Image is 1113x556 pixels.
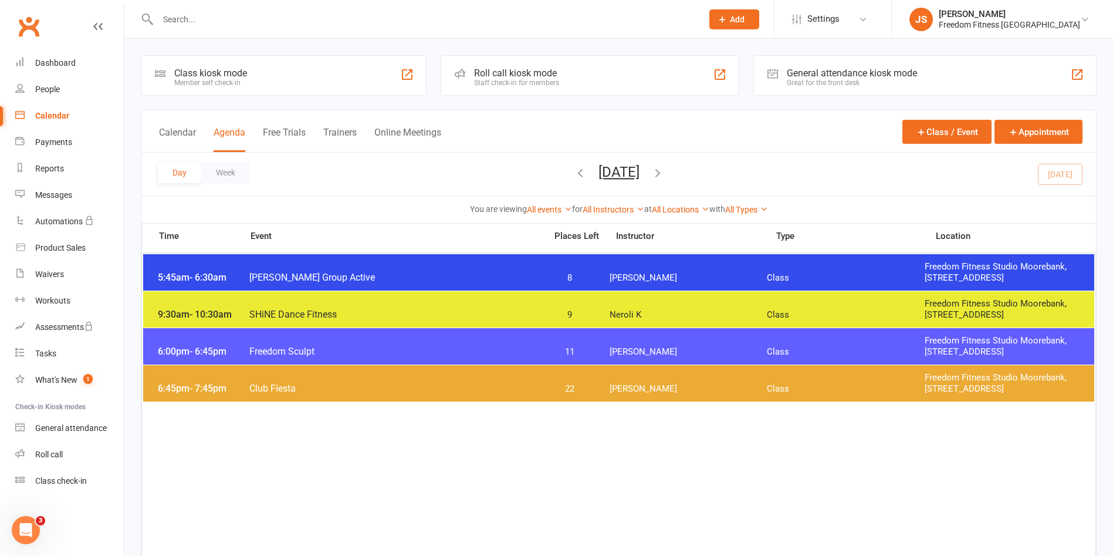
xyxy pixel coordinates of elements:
div: People [35,85,60,94]
strong: with [709,204,725,214]
div: Roll call [35,450,63,459]
a: Reports [15,156,124,182]
span: Freedom Fitness Studio Moorebank, [STREET_ADDRESS] [925,372,1082,395]
a: Clubworx [14,12,43,41]
span: Class [767,309,925,321]
span: Club Fiesta [249,383,539,394]
button: [DATE] [598,164,640,180]
input: Search... [154,11,694,28]
span: 6:45pm [155,383,249,394]
a: What's New1 [15,367,124,393]
div: JS [909,8,933,31]
span: Add [730,15,745,24]
div: [PERSON_NAME] [939,9,1080,19]
div: Dashboard [35,58,76,68]
span: [PERSON_NAME] [610,346,767,358]
div: Class check-in [35,476,87,486]
a: Assessments [15,314,124,341]
span: Freedom Fitness Studio Moorebank, [STREET_ADDRESS] [925,335,1082,358]
span: 9:30am [155,309,249,320]
a: Roll call [15,442,124,468]
span: Instructor [616,232,776,241]
a: Tasks [15,341,124,367]
span: - 6:45pm [190,346,226,357]
div: Product Sales [35,243,86,252]
a: All Instructors [583,205,644,214]
div: Tasks [35,349,56,358]
span: Class [767,272,925,284]
a: All Locations [652,205,709,214]
div: Payments [35,137,72,147]
div: Assessments [35,322,93,332]
span: Time [156,231,250,245]
span: Type [776,232,936,241]
div: Waivers [35,269,64,279]
a: Automations [15,208,124,235]
span: Neroli K [610,309,767,321]
a: Payments [15,129,124,156]
span: [PERSON_NAME] [610,383,767,395]
span: 3 [36,516,45,525]
div: Roll call kiosk mode [474,68,559,79]
span: 9 [539,309,601,321]
button: Online Meetings [374,127,441,152]
strong: for [572,204,583,214]
div: Staff check-in for members [474,79,559,87]
button: Week [201,162,250,183]
iframe: Intercom live chat [12,516,40,544]
div: Workouts [35,296,70,305]
button: Free Trials [263,127,306,152]
strong: You are viewing [470,204,527,214]
div: Great for the front desk [787,79,917,87]
a: Workouts [15,288,124,314]
div: What's New [35,375,77,385]
span: Freedom Sculpt [249,346,539,357]
a: Calendar [15,103,124,129]
span: - 6:30am [190,272,226,283]
a: Messages [15,182,124,208]
span: 5:45am [155,272,249,283]
div: Automations [35,217,83,226]
span: 11 [539,346,601,358]
div: General attendance [35,423,107,433]
a: Class kiosk mode [15,468,124,494]
button: Day [158,162,201,183]
span: Class [767,346,925,358]
div: Class kiosk mode [174,68,247,79]
a: Dashboard [15,50,124,76]
span: Freedom Fitness Studio Moorebank, [STREET_ADDRESS] [925,261,1082,284]
span: Location [936,232,1095,241]
a: People [15,76,124,103]
a: Waivers [15,261,124,288]
button: Calendar [159,127,196,152]
span: Settings [807,6,840,32]
span: 22 [539,383,601,395]
span: - 7:45pm [190,383,226,394]
button: Agenda [214,127,245,152]
button: Class / Event [902,120,992,144]
a: All Types [725,205,768,214]
span: SHiNE Dance Fitness [249,309,539,320]
strong: at [644,204,652,214]
a: General attendance kiosk mode [15,415,124,442]
div: Reports [35,164,64,173]
span: 1 [83,374,93,384]
span: - 10:30am [190,309,232,320]
div: Freedom Fitness [GEOGRAPHIC_DATA] [939,19,1080,30]
span: [PERSON_NAME] [610,272,767,284]
div: Messages [35,190,72,200]
button: Appointment [994,120,1082,144]
span: Event [250,231,546,242]
button: Trainers [323,127,357,152]
div: Calendar [35,111,69,120]
span: 8 [539,272,601,284]
span: [PERSON_NAME] Group Active [249,272,539,283]
div: Member self check-in [174,79,247,87]
span: Freedom Fitness Studio Moorebank, [STREET_ADDRESS] [925,298,1082,321]
div: General attendance kiosk mode [787,68,917,79]
span: Places Left [546,232,607,241]
a: All events [527,205,572,214]
span: 6:00pm [155,346,249,357]
a: Product Sales [15,235,124,261]
button: Add [709,9,759,29]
